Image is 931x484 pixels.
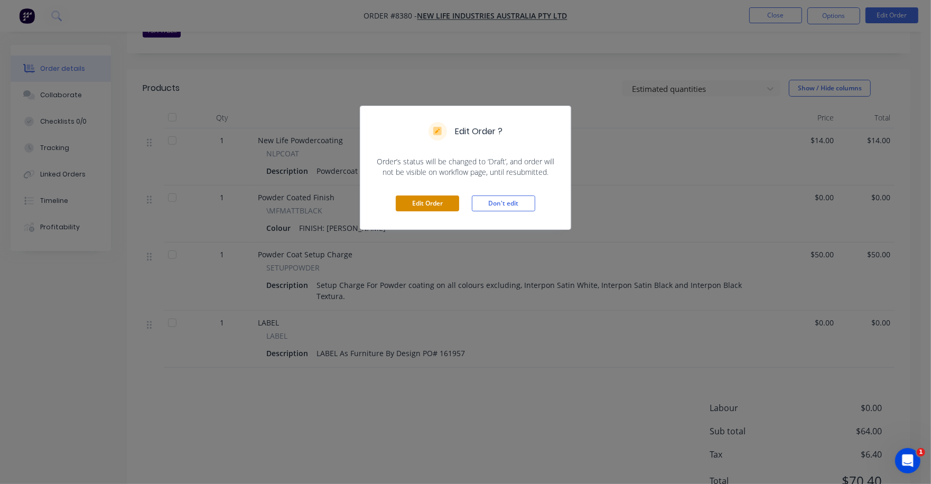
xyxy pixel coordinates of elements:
h5: Edit Order ? [455,125,503,138]
button: Don't edit [472,196,535,211]
span: 1 [917,448,925,457]
button: Edit Order [396,196,459,211]
span: Order’s status will be changed to ‘Draft’, and order will not be visible on workflow page, until ... [373,156,558,178]
iframe: Intercom live chat [895,448,920,473]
